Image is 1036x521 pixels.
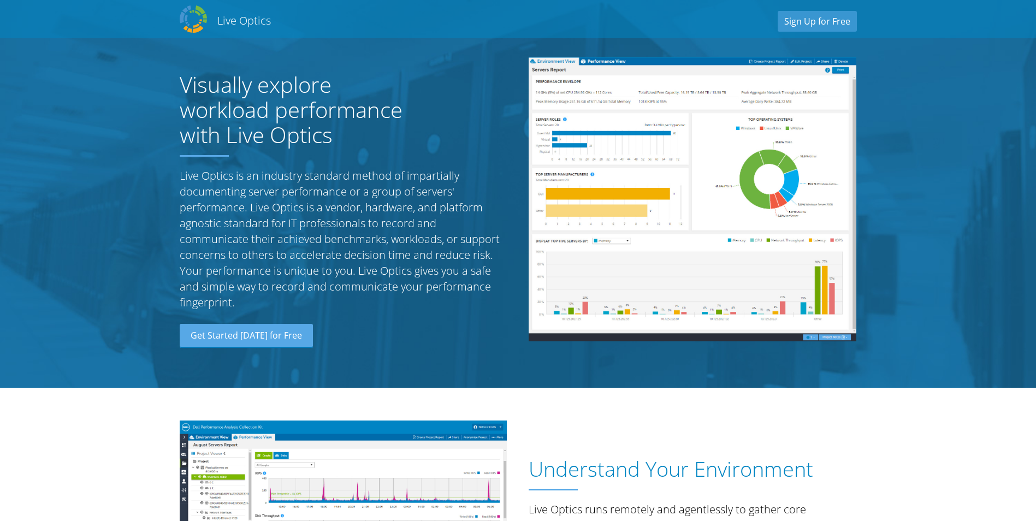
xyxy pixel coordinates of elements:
img: Server Report [529,57,856,341]
img: Dell Dpack [180,5,207,33]
h2: Live Optics [217,13,271,28]
p: Live Optics is an industry standard method of impartially documenting server performance or a gro... [180,168,507,310]
h1: Understand Your Environment [529,457,851,481]
h1: Visually explore workload performance with Live Optics [180,72,425,147]
a: Sign Up for Free [778,11,857,32]
a: Get Started [DATE] for Free [180,324,313,348]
